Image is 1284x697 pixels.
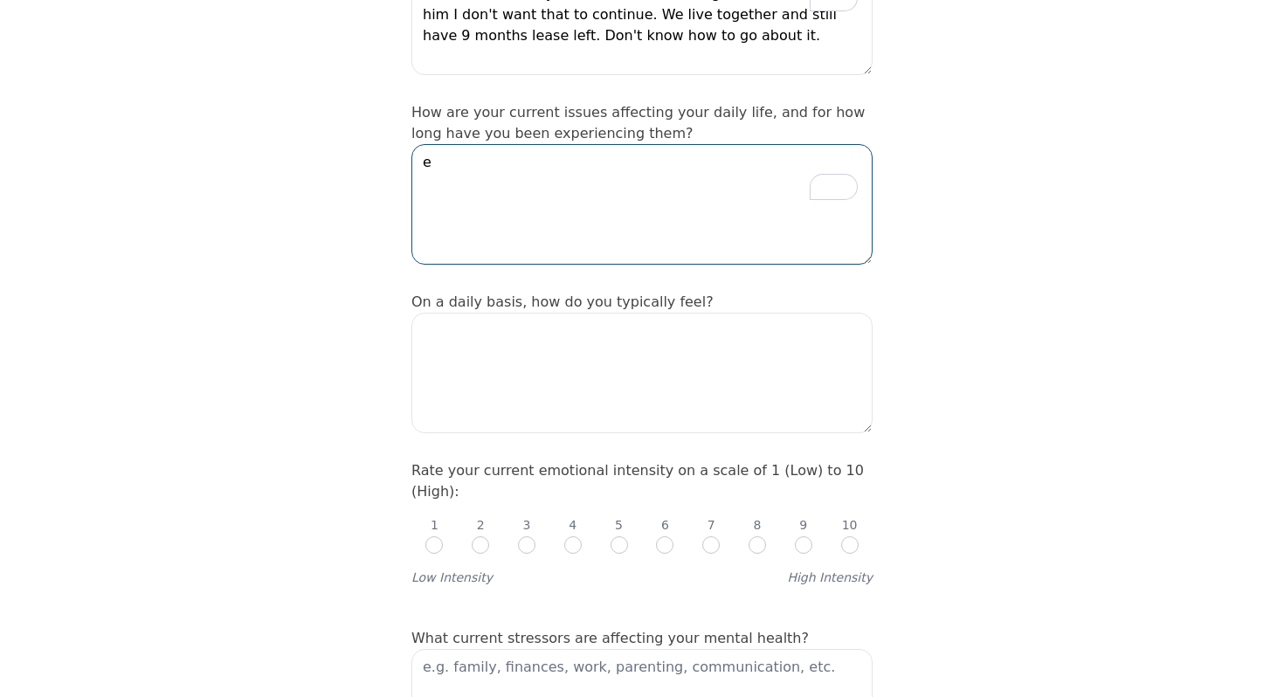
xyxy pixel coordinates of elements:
[411,462,864,500] label: Rate your current emotional intensity on a scale of 1 (Low) to 10 (High):
[754,516,762,534] p: 8
[411,144,873,265] textarea: To enrich screen reader interactions, please activate Accessibility in Grammarly extension settings
[411,293,714,310] label: On a daily basis, how do you typically feel?
[569,516,576,534] p: 4
[477,516,485,534] p: 2
[411,630,809,646] label: What current stressors are affecting your mental health?
[411,569,493,586] label: Low Intensity
[787,569,873,586] label: High Intensity
[431,516,438,534] p: 1
[523,516,531,534] p: 3
[661,516,669,534] p: 6
[411,104,865,141] label: How are your current issues affecting your daily life, and for how long have you been experiencin...
[708,516,715,534] p: 7
[615,516,623,534] p: 5
[799,516,807,534] p: 9
[842,516,858,534] p: 10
